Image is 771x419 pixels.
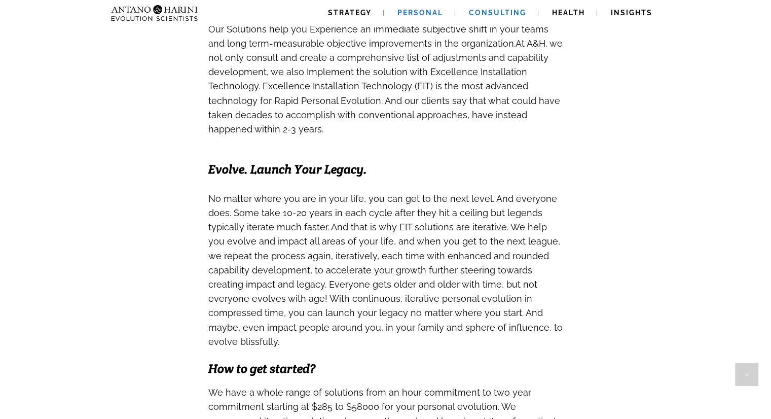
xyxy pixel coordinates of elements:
span: veryone gets older and older with time, but not everyone evolves with age! With continuous, itera... [208,279,563,347]
span: How to get started? [208,361,315,376]
span: No matter where you are in your life, you can get to the next level. And everyone does. Some take... [208,193,560,290]
span: Evolve. Launch Your Legacy. [208,161,367,177]
span: Strategy [328,9,372,17]
span: At A&H, we not only consult and create a comprehensive list of adjustments and capability develop... [208,38,563,134]
span: Health [552,9,585,17]
span: Personal [397,9,443,17]
span: Consulting [469,9,526,17]
span: Insights [611,9,652,17]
